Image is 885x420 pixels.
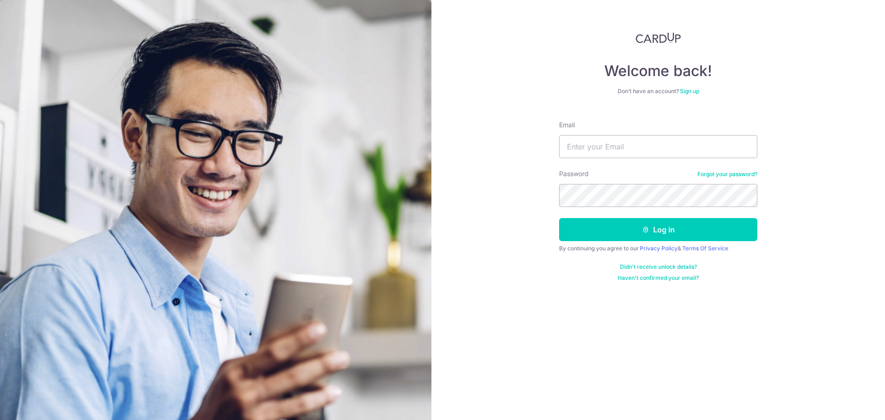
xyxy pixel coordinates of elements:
[559,218,757,241] button: Log in
[559,62,757,80] h4: Welcome back!
[620,263,697,271] a: Didn't receive unlock details?
[640,245,678,252] a: Privacy Policy
[559,88,757,95] div: Don’t have an account?
[559,120,575,130] label: Email
[559,169,589,178] label: Password
[680,88,699,95] a: Sign up
[559,135,757,158] input: Enter your Email
[559,245,757,252] div: By continuing you agree to our &
[636,32,681,43] img: CardUp Logo
[618,274,699,282] a: Haven't confirmed your email?
[682,245,728,252] a: Terms Of Service
[697,171,757,178] a: Forgot your password?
